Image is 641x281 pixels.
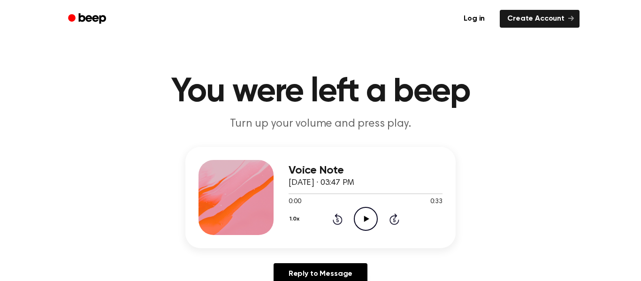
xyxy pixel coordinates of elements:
h3: Voice Note [289,164,443,177]
a: Create Account [500,10,580,28]
span: 0:33 [430,197,443,207]
a: Log in [454,8,494,30]
p: Turn up your volume and press play. [140,116,501,132]
h1: You were left a beep [80,75,561,109]
span: [DATE] · 03:47 PM [289,179,354,187]
span: 0:00 [289,197,301,207]
button: 1.0x [289,211,303,227]
a: Beep [61,10,114,28]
